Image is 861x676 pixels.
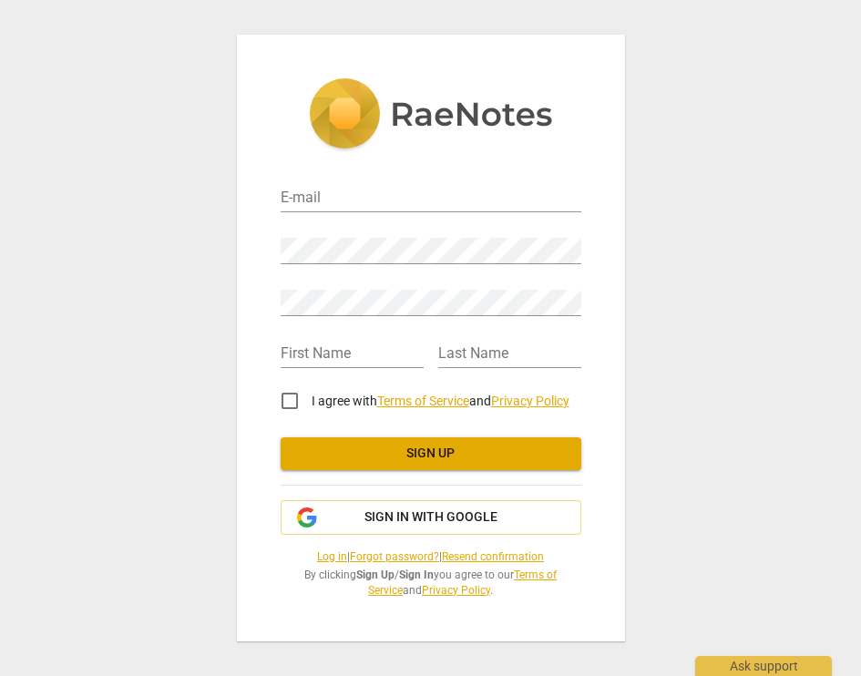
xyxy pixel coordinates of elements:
a: Privacy Policy [422,584,490,597]
a: Privacy Policy [491,394,569,408]
img: 5ac2273c67554f335776073100b6d88f.svg [309,78,553,153]
b: Sign Up [356,568,395,581]
a: Forgot password? [350,550,439,563]
a: Terms of Service [368,568,557,597]
a: Resend confirmation [442,550,544,563]
div: Ask support [695,656,832,676]
span: Sign in with Google [364,508,497,527]
span: Sign up [295,445,567,463]
a: Terms of Service [377,394,469,408]
button: Sign up [281,437,581,470]
button: Sign in with Google [281,500,581,535]
span: | | [281,549,581,565]
span: By clicking / you agree to our and . [281,568,581,598]
span: I agree with and [312,394,569,408]
a: Log in [317,550,347,563]
b: Sign In [399,568,434,581]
